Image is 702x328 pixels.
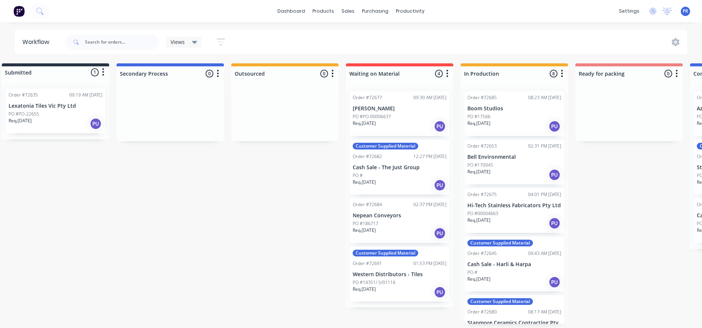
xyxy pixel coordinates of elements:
[353,220,378,227] p: PO #186717
[464,140,564,184] div: Order #7265302:31 PM [DATE]Bell EnvironmentalPO #170945Req.[DATE]PU
[353,164,447,171] p: Cash Sale - The Just Group
[467,309,497,315] div: Order #72680
[528,94,561,101] div: 08:23 AM [DATE]
[467,276,490,283] p: Req. [DATE]
[9,117,32,124] p: Req. [DATE]
[464,237,564,291] div: Customer Supplied MaterialOrder #7264509:43 AM [DATE]Cash Sale - Harli & HarpaPO #Req.[DATE]PU
[528,309,561,315] div: 08:17 AM [DATE]
[353,179,376,186] p: Req. [DATE]
[353,286,376,293] p: Req. [DATE]
[353,279,396,286] p: PO #14351/ S/01116
[350,91,450,136] div: Order #7267709:30 AM [DATE][PERSON_NAME]PO #PO-00006637Req.[DATE]PU
[353,212,447,219] p: Nepean Conveyors
[353,143,418,149] div: Customer Supplied Material
[358,6,392,17] div: purchasing
[467,154,561,160] p: Bell Environmental
[467,250,497,257] div: Order #72645
[683,8,688,15] span: PR
[467,210,498,217] p: PO #00004663
[464,91,564,136] div: Order #7268508:23 AM [DATE]Boom StudiosPO #17566Req.[DATE]PU
[467,261,561,268] p: Cash Sale - Harli & Harpa
[392,6,428,17] div: productivity
[13,6,25,17] img: Factory
[528,250,561,257] div: 09:43 AM [DATE]
[22,38,53,47] div: Workflow
[434,286,446,298] div: PU
[90,118,102,130] div: PU
[615,6,643,17] div: settings
[528,143,561,149] div: 02:31 PM [DATE]
[9,103,102,109] p: Lexatonia Tiles Vic Pty Ltd
[467,94,497,101] div: Order #72685
[350,247,450,302] div: Customer Supplied MaterialOrder #7269101:53 PM [DATE]Western Distributors - TilesPO #14351/ S/011...
[434,120,446,132] div: PU
[467,240,533,246] div: Customer Supplied Material
[413,201,447,208] div: 02:37 PM [DATE]
[413,153,447,160] div: 12:27 PM [DATE]
[353,120,376,127] p: Req. [DATE]
[549,120,560,132] div: PU
[464,188,564,233] div: Order #7267504:01 PM [DATE]Hi-Tech Stainless Fabricators Pty LtdPO #00004663Req.[DATE]PU
[353,94,382,101] div: Order #72677
[467,217,490,224] p: Req. [DATE]
[69,92,102,98] div: 09:19 AM [DATE]
[353,271,447,278] p: Western Distributors - Tiles
[350,140,450,195] div: Customer Supplied MaterialOrder #7268212:27 PM [DATE]Cash Sale - The Just GroupPO #Req.[DATE]PU
[467,105,561,112] p: Boom Studios
[467,298,533,305] div: Customer Supplied Material
[434,227,446,239] div: PU
[434,179,446,191] div: PU
[9,111,39,117] p: PO #PO-22655
[6,89,105,133] div: Order #7263509:19 AM [DATE]Lexatonia Tiles Vic Pty LtdPO #PO-22655Req.[DATE]PU
[467,113,490,120] p: PO #17566
[353,260,382,267] div: Order #72691
[549,169,560,181] div: PU
[338,6,358,17] div: sales
[467,120,490,127] p: Req. [DATE]
[353,250,418,256] div: Customer Supplied Material
[413,260,447,267] div: 01:53 PM [DATE]
[467,202,561,209] p: Hi-Tech Stainless Fabricators Pty Ltd
[353,113,391,120] p: PO #PO-00006637
[85,35,159,50] input: Search for orders...
[353,201,382,208] div: Order #72684
[467,168,490,175] p: Req. [DATE]
[353,105,447,112] p: [PERSON_NAME]
[467,162,493,168] p: PO #170945
[353,172,363,179] p: PO #
[9,92,38,98] div: Order #72635
[467,191,497,198] div: Order #72675
[549,276,560,288] div: PU
[549,217,560,229] div: PU
[467,143,497,149] div: Order #72653
[274,6,309,17] a: dashboard
[528,191,561,198] div: 04:01 PM [DATE]
[350,198,450,243] div: Order #7268402:37 PM [DATE]Nepean ConveyorsPO #186717Req.[DATE]PU
[353,227,376,234] p: Req. [DATE]
[467,269,477,276] p: PO #
[413,94,447,101] div: 09:30 AM [DATE]
[171,38,185,46] span: Views
[353,153,382,160] div: Order #72682
[309,6,338,17] div: products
